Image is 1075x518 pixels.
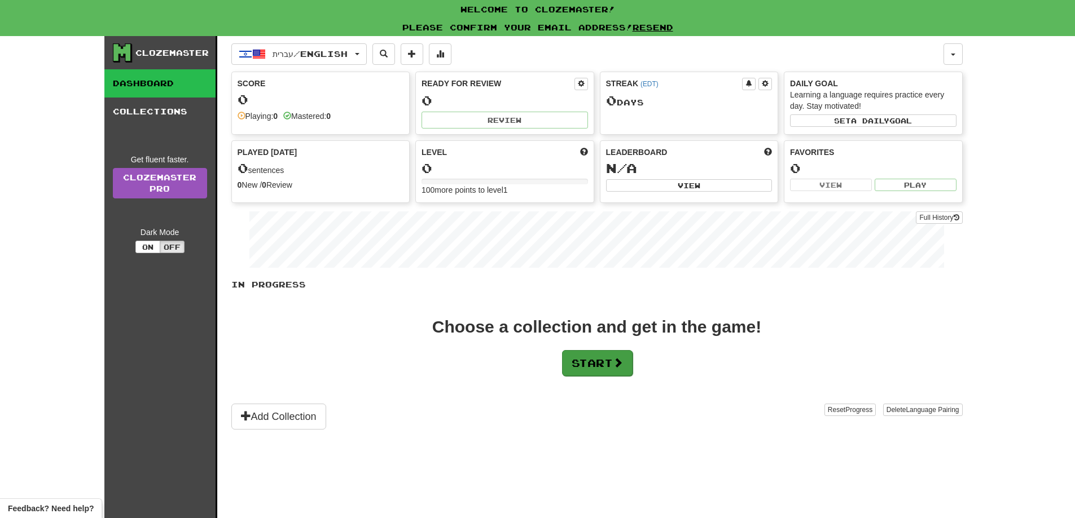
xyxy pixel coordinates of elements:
a: Collections [104,98,216,126]
span: a daily [851,117,889,125]
div: 0 [422,161,588,175]
button: Add Collection [231,404,326,430]
div: New / Review [238,179,404,191]
a: ClozemasterPro [113,168,207,198]
div: Ready for Review [422,78,574,89]
div: 0 [238,92,404,107]
span: Score more points to level up [580,147,588,158]
div: Favorites [790,147,956,158]
span: 0 [606,92,617,108]
span: Progress [845,406,872,414]
div: Choose a collection and get in the game! [432,318,761,335]
span: Played [DATE] [238,147,297,158]
span: This week in points, UTC [764,147,772,158]
a: Dashboard [104,69,216,98]
strong: 0 [326,112,331,121]
span: Open feedback widget [8,503,94,514]
span: Level [422,147,447,158]
a: Resend [633,23,673,32]
button: Off [160,241,185,253]
div: Dark Mode [113,227,207,238]
button: On [135,241,160,253]
button: עברית/English [231,43,367,65]
button: Review [422,112,588,129]
div: Mastered: [283,110,331,122]
button: Seta dailygoal [790,114,956,127]
div: Get fluent faster. [113,154,207,165]
strong: 0 [262,180,266,189]
div: 100 more points to level 1 [422,184,588,196]
div: 0 [422,94,588,108]
div: Streak [606,78,743,89]
div: Learning a language requires practice every day. Stay motivated! [790,89,956,112]
span: Language Pairing [906,406,959,414]
a: (EDT) [640,80,659,88]
div: Daily Goal [790,78,956,89]
button: Add sentence to collection [401,43,423,65]
p: In Progress [231,279,963,290]
span: N/A [606,160,637,176]
button: DeleteLanguage Pairing [883,404,963,416]
button: View [606,179,773,192]
strong: 0 [273,112,278,121]
button: ResetProgress [824,404,876,416]
button: Full History [916,211,962,224]
button: Search sentences [372,43,395,65]
span: 0 [238,160,248,176]
div: Day s [606,94,773,108]
button: Play [875,179,956,191]
div: 0 [790,161,956,175]
span: Leaderboard [606,147,668,158]
button: View [790,179,872,191]
button: Start [562,350,633,376]
div: Clozemaster [135,47,209,59]
div: Score [238,78,404,89]
div: sentences [238,161,404,176]
button: More stats [429,43,451,65]
strong: 0 [238,180,242,189]
span: עברית / English [273,49,348,59]
div: Playing: [238,110,278,122]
